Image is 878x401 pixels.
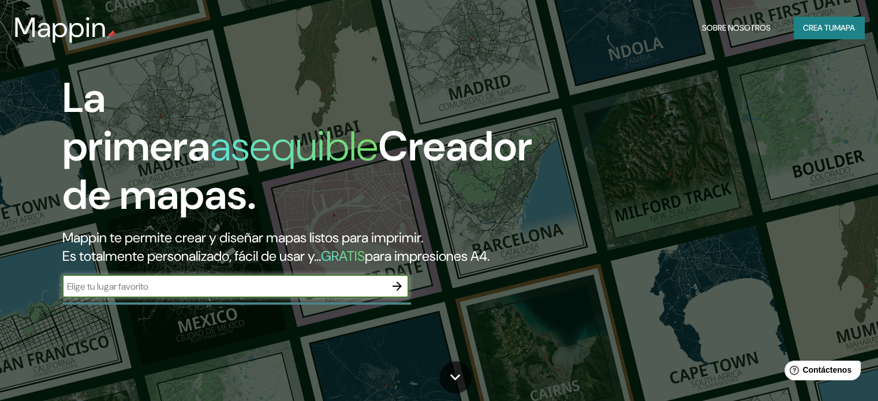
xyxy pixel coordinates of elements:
[775,356,865,388] iframe: Lanzador de widgets de ayuda
[834,23,855,33] font: mapa
[210,119,378,173] font: asequible
[62,280,386,293] input: Elige tu lugar favorito
[365,247,490,265] font: para impresiones A4.
[702,23,771,33] font: Sobre nosotros
[14,9,107,46] font: Mappin
[794,17,864,39] button: Crea tumapa
[803,23,834,33] font: Crea tu
[62,228,423,246] font: Mappin te permite crear y diseñar mapas listos para imprimir.
[321,247,365,265] font: GRATIS
[62,71,210,173] font: La primera
[62,247,321,265] font: Es totalmente personalizado, fácil de usar y...
[107,30,116,39] img: pin de mapeo
[697,17,775,39] button: Sobre nosotros
[62,119,532,222] font: Creador de mapas.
